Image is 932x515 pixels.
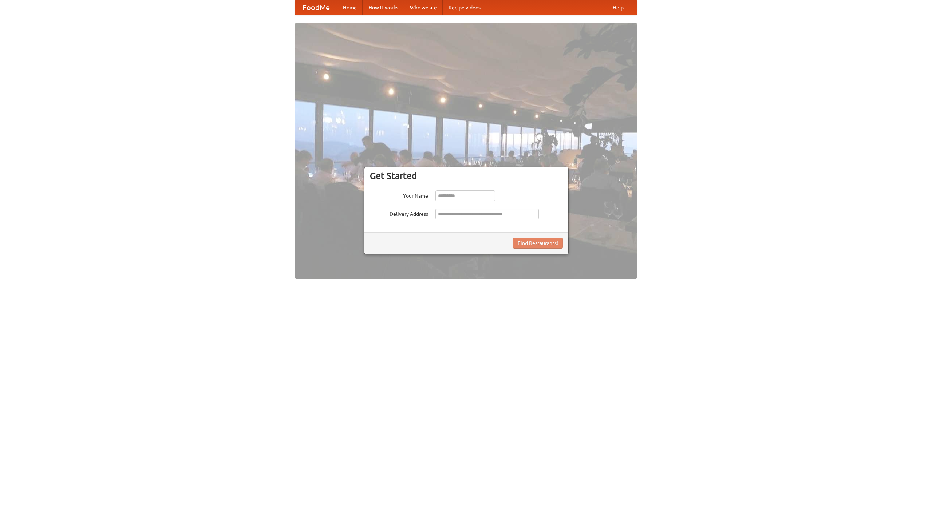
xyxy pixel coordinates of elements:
label: Delivery Address [370,209,428,218]
a: Home [337,0,363,15]
a: FoodMe [295,0,337,15]
label: Your Name [370,190,428,199]
a: Recipe videos [443,0,486,15]
a: How it works [363,0,404,15]
a: Who we are [404,0,443,15]
button: Find Restaurants! [513,238,563,249]
h3: Get Started [370,170,563,181]
a: Help [607,0,629,15]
